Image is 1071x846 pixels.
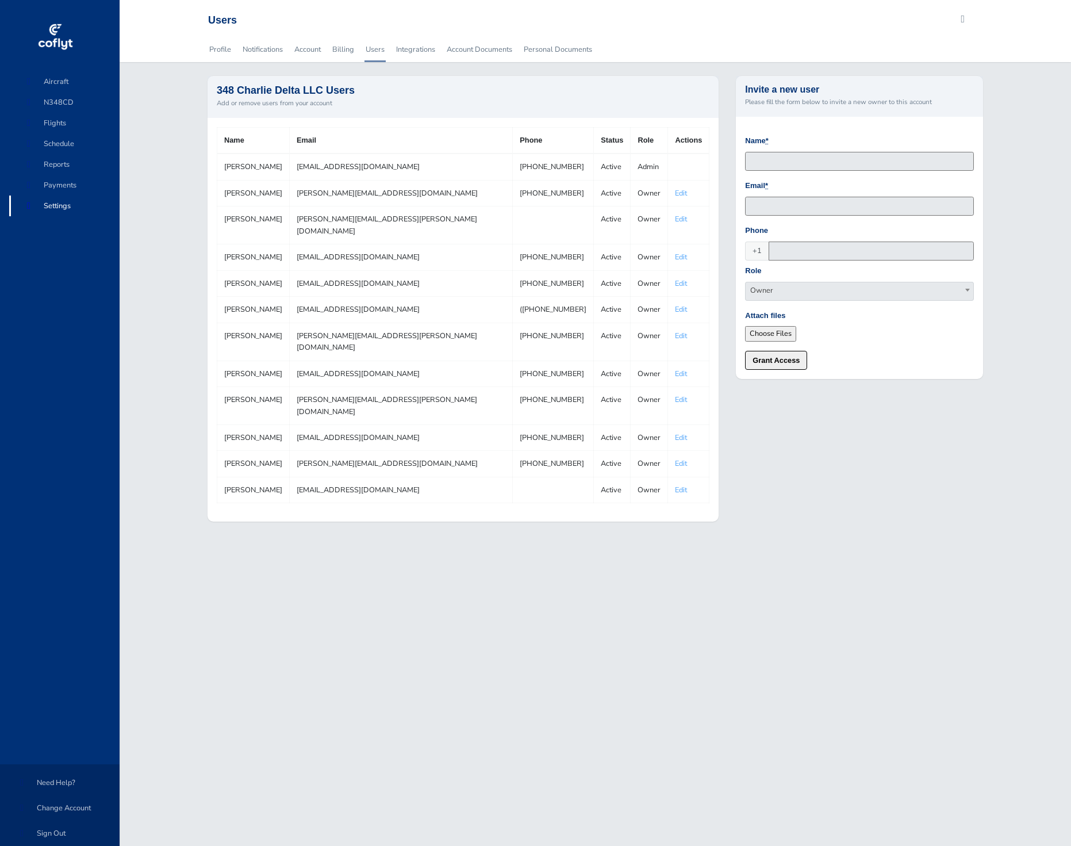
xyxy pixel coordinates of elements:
[632,206,670,244] td: Owner
[289,323,515,361] td: [PERSON_NAME][EMAIL_ADDRESS][PERSON_NAME][DOMAIN_NAME]
[596,270,632,296] td: Active
[217,154,289,180] td: [PERSON_NAME]
[241,37,284,62] a: Notifications
[364,37,386,62] a: Users
[745,225,767,237] label: Phone
[289,477,515,503] td: [EMAIL_ADDRESS][DOMAIN_NAME]
[293,37,322,62] a: Account
[515,180,596,206] td: [PHONE_NUMBER]
[14,772,106,793] span: Need Help?
[745,242,769,261] span: +1
[217,297,289,323] td: [PERSON_NAME]
[745,310,785,322] label: Attach files
[632,323,670,361] td: Owner
[446,37,513,62] a: Account Documents
[21,71,108,92] span: Aircraft
[515,424,596,450] td: [PHONE_NUMBER]
[632,270,670,296] td: Owner
[217,323,289,361] td: [PERSON_NAME]
[289,127,515,154] th: Email
[677,188,689,198] a: Edit
[289,154,515,180] td: [EMAIL_ADDRESS][DOMAIN_NAME]
[217,127,289,154] th: Name
[21,92,108,113] span: N348CD
[745,351,804,370] input: Grant Access
[632,297,670,323] td: Owner
[632,361,670,386] td: Owner
[515,270,596,296] td: [PHONE_NUMBER]
[289,180,515,206] td: [PERSON_NAME][EMAIL_ADDRESS][DOMAIN_NAME]
[596,361,632,386] td: Active
[217,477,289,503] td: [PERSON_NAME]
[745,265,761,277] label: Role
[21,113,108,133] span: Flights
[289,387,515,425] td: [PERSON_NAME][EMAIL_ADDRESS][PERSON_NAME][DOMAIN_NAME]
[21,154,108,175] span: Reports
[677,485,689,495] a: Edit
[21,175,108,196] span: Payments
[289,297,515,323] td: [EMAIL_ADDRESS][DOMAIN_NAME]
[632,154,670,180] td: Admin
[745,85,974,94] h3: Invite a new user
[677,432,689,443] a: Edit
[217,206,289,244] td: [PERSON_NAME]
[14,798,106,818] span: Change Account
[515,323,596,361] td: [PHONE_NUMBER]
[515,451,596,477] td: [PHONE_NUMBER]
[289,270,515,296] td: [EMAIL_ADDRESS][DOMAIN_NAME]
[14,823,106,844] span: Sign Out
[596,424,632,450] td: Active
[515,154,596,180] td: [PHONE_NUMBER]
[596,477,632,503] td: Active
[670,127,709,154] th: Actions
[596,127,632,154] th: Status
[217,451,289,477] td: [PERSON_NAME]
[745,282,974,301] span: Owner
[677,369,689,379] a: Edit
[217,270,289,296] td: [PERSON_NAME]
[515,297,596,323] td: ([PHONE_NUMBER]
[596,323,632,361] td: Active
[523,37,593,62] a: Personal Documents
[677,252,689,262] a: Edit
[746,282,973,298] span: Owner
[632,387,670,425] td: Owner
[677,304,689,315] a: Edit
[677,278,689,289] a: Edit
[515,244,596,270] td: [PHONE_NUMBER]
[596,387,632,425] td: Active
[596,206,632,244] td: Active
[289,244,515,270] td: [EMAIL_ADDRESS][DOMAIN_NAME]
[217,244,289,270] td: [PERSON_NAME]
[289,361,515,386] td: [EMAIL_ADDRESS][DOMAIN_NAME]
[331,37,355,62] a: Billing
[515,127,596,154] th: Phone
[217,361,289,386] td: [PERSON_NAME]
[596,297,632,323] td: Active
[632,477,670,503] td: Owner
[596,244,632,270] td: Active
[515,361,596,386] td: [PHONE_NUMBER]
[745,135,769,147] label: Name
[677,395,689,405] a: Edit
[596,154,632,180] td: Active
[217,387,289,425] td: [PERSON_NAME]
[289,424,515,450] td: [EMAIL_ADDRESS][DOMAIN_NAME]
[21,133,108,154] span: Schedule
[632,244,670,270] td: Owner
[395,37,436,62] a: Integrations
[21,196,108,216] span: Settings
[632,127,670,154] th: Role
[289,206,515,244] td: [PERSON_NAME][EMAIL_ADDRESS][PERSON_NAME][DOMAIN_NAME]
[745,97,974,107] small: Please fill the form below to invite a new owner to this account
[632,180,670,206] td: Owner
[289,451,515,477] td: [PERSON_NAME][EMAIL_ADDRESS][DOMAIN_NAME]
[217,85,709,95] h2: 348 Charlie Delta LLC Users
[677,214,689,224] a: Edit
[677,331,689,341] a: Edit
[632,451,670,477] td: Owner
[515,387,596,425] td: [PHONE_NUMBER]
[217,98,709,108] small: Add or remove users from your account
[217,424,289,450] td: [PERSON_NAME]
[596,180,632,206] td: Active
